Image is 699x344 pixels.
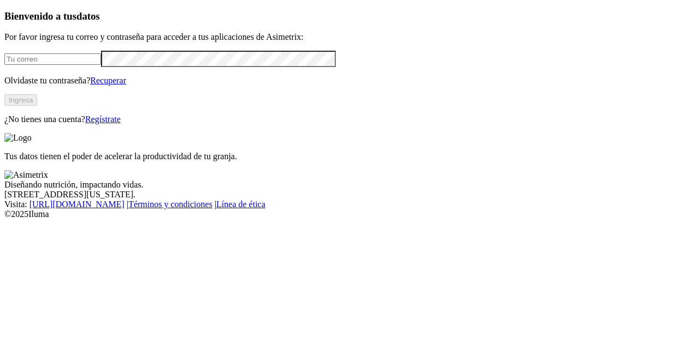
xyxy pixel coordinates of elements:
[128,200,212,209] a: Términos y condiciones
[4,190,695,200] div: [STREET_ADDRESS][US_STATE].
[4,76,695,86] p: Olvidaste tu contraseña?
[4,152,695,161] p: Tus datos tienen el poder de acelerar la productividad de tu granja.
[4,180,695,190] div: Diseñando nutrición, impactando vidas.
[216,200,265,209] a: Línea de ética
[76,10,100,22] span: datos
[4,209,695,219] div: © 2025 Iluma
[29,200,125,209] a: [URL][DOMAIN_NAME]
[4,10,695,22] h3: Bienvenido a tus
[4,170,48,180] img: Asimetrix
[90,76,126,85] a: Recuperar
[4,133,32,143] img: Logo
[4,114,695,124] p: ¿No tienes una cuenta?
[4,32,695,42] p: Por favor ingresa tu correo y contraseña para acceder a tus aplicaciones de Asimetrix:
[4,200,695,209] div: Visita : | |
[4,53,101,65] input: Tu correo
[85,114,121,124] a: Regístrate
[4,94,37,106] button: Ingresa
